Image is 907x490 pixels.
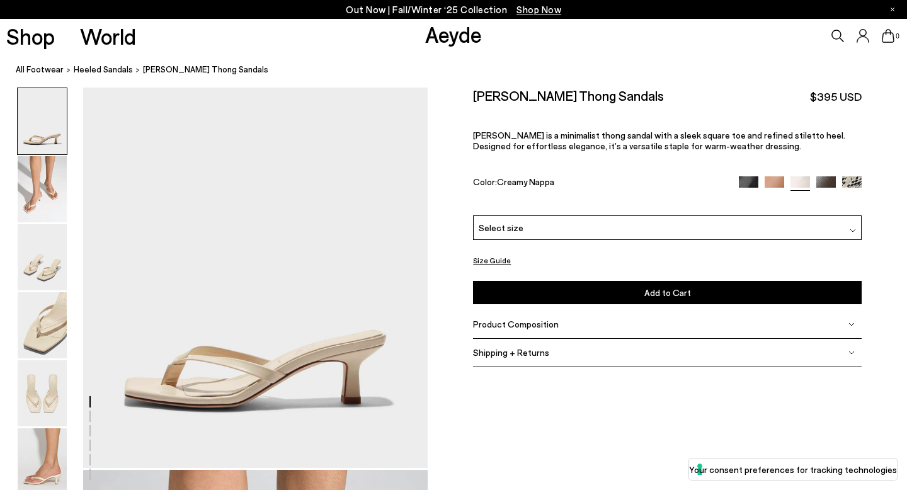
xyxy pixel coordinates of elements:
[473,88,664,103] h2: [PERSON_NAME] Thong Sandals
[18,156,67,222] img: Wilma Leather Thong Sandals - Image 2
[18,224,67,290] img: Wilma Leather Thong Sandals - Image 3
[473,319,559,329] span: Product Composition
[850,227,856,234] img: svg%3E
[473,281,862,304] button: Add to Cart
[689,459,897,480] button: Your consent preferences for tracking technologies
[810,89,862,105] span: $395 USD
[18,292,67,358] img: Wilma Leather Thong Sandals - Image 4
[479,221,523,234] span: Select size
[6,25,55,47] a: Shop
[80,25,136,47] a: World
[425,21,482,47] a: Aeyde
[74,64,133,74] span: heeled sandals
[516,4,561,15] span: Navigate to /collections/new-in
[16,53,907,88] nav: breadcrumb
[473,130,845,151] span: [PERSON_NAME] is a minimalist thong sandal with a sleek square toe and refined stiletto heel. Des...
[497,176,554,186] span: Creamy Nappa
[644,287,691,298] span: Add to Cart
[16,63,64,76] a: All Footwear
[689,463,897,476] label: Your consent preferences for tracking technologies
[473,253,511,268] button: Size Guide
[18,360,67,426] img: Wilma Leather Thong Sandals - Image 5
[848,321,855,328] img: svg%3E
[473,347,549,358] span: Shipping + Returns
[848,350,855,356] img: svg%3E
[74,63,133,76] a: heeled sandals
[473,176,726,190] div: Color:
[882,29,894,43] a: 0
[894,33,901,40] span: 0
[143,63,268,76] span: [PERSON_NAME] Thong Sandals
[346,2,561,18] p: Out Now | Fall/Winter ‘25 Collection
[18,88,67,154] img: Wilma Leather Thong Sandals - Image 1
